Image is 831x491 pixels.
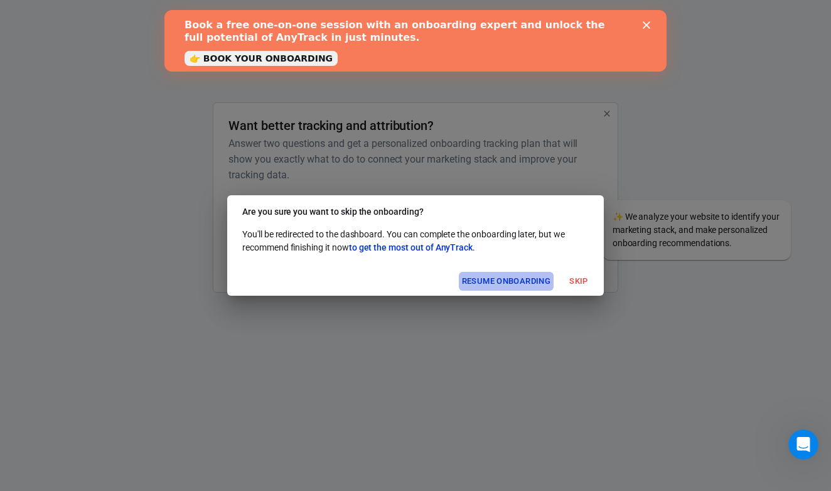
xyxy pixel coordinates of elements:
[164,10,667,72] iframe: Intercom live chat banner
[788,429,818,460] iframe: Intercom live chat
[349,242,473,252] span: to get the most out of AnyTrack
[478,11,491,19] div: Close
[227,195,604,228] h2: Are you sure you want to skip the onboarding?
[459,272,554,291] button: Resume onboarding
[242,228,589,254] p: You'll be redirected to the dashboard. You can complete the onboarding later, but we recommend fi...
[559,272,599,291] button: Skip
